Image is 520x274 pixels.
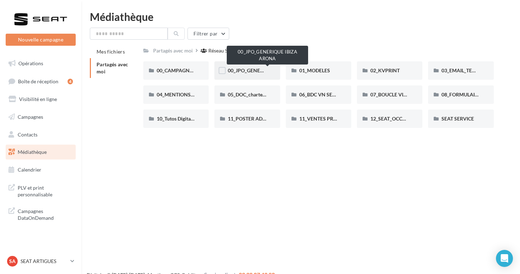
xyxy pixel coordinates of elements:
span: 07_BOUCLE VIDEO ECRAN SHOWROOM [370,91,464,97]
span: 01_MODELES [299,67,330,73]
span: 02_KVPRINT [370,67,400,73]
a: Opérations [4,56,77,71]
span: Contacts [18,131,37,137]
button: Filtrer par [187,28,229,40]
span: 11_POSTER ADEME SEAT [228,116,285,122]
div: Médiathèque [90,11,512,22]
span: 00_CAMPAGNE_SEPTEMBRE [157,67,223,73]
a: Visibilité en ligne [4,92,77,107]
p: SEAT ARTIGUES [21,258,68,265]
a: Calendrier [4,162,77,177]
span: 00_JPO_GENERIQUE IBIZA ARONA [228,67,308,73]
span: 04_MENTIONS LEGALES OFFRES PRESSE [157,91,250,97]
span: Mes fichiers [97,49,125,55]
span: 10_Tutos Digitaleo [157,116,197,122]
span: 12_SEAT_OCCASIONS_GARANTIES [370,116,450,122]
a: SA SEAT ARTIGUES [6,255,76,268]
a: PLV et print personnalisable [4,180,77,201]
a: Boîte de réception4 [4,74,77,89]
div: Réseau SEAT [208,47,236,54]
a: Contacts [4,127,77,142]
span: 05_DOC_charte graphique + Guidelines [228,91,314,97]
div: Open Intercom Messenger [496,250,513,267]
a: Campagnes [4,110,77,124]
span: Opérations [18,60,43,66]
div: Partagés avec moi [153,47,193,54]
span: PLV et print personnalisable [18,183,73,198]
span: Visibilité en ligne [19,96,57,102]
span: Partagés avec moi [97,61,128,74]
span: Calendrier [18,167,41,173]
div: 4 [68,79,73,84]
a: Médiathèque [4,145,77,160]
button: Nouvelle campagne [6,34,76,46]
span: 06_BDC VN SEAT [299,91,338,97]
span: Campagnes DataOnDemand [18,206,73,222]
span: 03_EMAIL_TEMPLATE HTML SEAT [441,67,519,73]
span: Médiathèque [18,149,47,155]
span: Boîte de réception [18,78,58,84]
span: SA [9,258,16,265]
span: SEAT SERVICE [441,116,474,122]
span: Campagnes [18,114,43,120]
span: 11_VENTES PRIVÉES SEAT [299,116,359,122]
div: 00_JPO_GENERIQUE IBIZA ARONA [227,46,308,65]
a: Campagnes DataOnDemand [4,203,77,224]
